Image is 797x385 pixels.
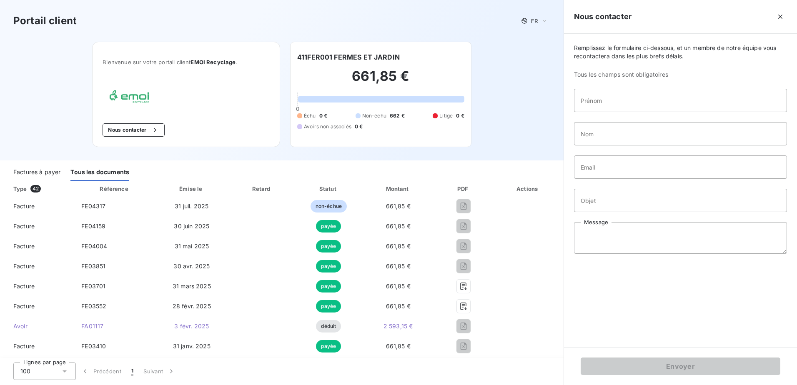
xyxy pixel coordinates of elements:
[386,202,411,210] span: 661,85 €
[456,112,464,120] span: 0 €
[436,185,491,193] div: PDF
[574,89,787,112] input: placeholder
[13,13,77,28] h3: Portail client
[386,342,411,350] span: 661,85 €
[70,163,129,181] div: Tous les documents
[103,123,164,137] button: Nous contacter
[297,68,464,93] h2: 661,85 €
[296,105,299,112] span: 0
[81,322,103,330] span: FA01117
[174,322,209,330] span: 3 févr. 2025
[574,189,787,212] input: placeholder
[8,185,73,193] div: Type
[76,362,126,380] button: Précédent
[304,112,316,120] span: Échu
[316,260,341,272] span: payée
[103,59,270,65] span: Bienvenue sur votre portail client .
[173,262,210,270] span: 30 avr. 2025
[316,300,341,312] span: payée
[574,70,787,79] span: Tous les champs sont obligatoires
[81,242,107,250] span: FE04004
[311,200,347,212] span: non-échue
[100,185,128,192] div: Référence
[386,242,411,250] span: 661,85 €
[13,163,60,181] div: Factures à payer
[20,367,30,375] span: 100
[175,242,209,250] span: 31 mai 2025
[7,242,68,250] span: Facture
[494,185,562,193] div: Actions
[297,52,400,62] h6: 411FER001 FERMES ET JARDIN
[386,262,411,270] span: 661,85 €
[173,302,211,310] span: 28 févr. 2025
[173,282,211,290] span: 31 mars 2025
[138,362,180,380] button: Suivant
[531,17,538,24] span: FR
[319,112,327,120] span: 0 €
[7,322,68,330] span: Avoir
[363,185,433,193] div: Montant
[81,282,105,290] span: FE03701
[7,282,68,290] span: Facture
[81,302,106,310] span: FE03552
[175,202,208,210] span: 31 juil. 2025
[131,367,133,375] span: 1
[7,202,68,210] span: Facture
[103,85,156,110] img: Company logo
[581,357,780,375] button: Envoyer
[230,185,294,193] div: Retard
[439,112,453,120] span: Litige
[7,342,68,350] span: Facture
[157,185,227,193] div: Émise le
[297,185,360,193] div: Statut
[316,320,341,332] span: déduit
[7,262,68,270] span: Facture
[316,340,341,352] span: payée
[7,222,68,230] span: Facture
[7,302,68,310] span: Facture
[383,322,413,330] span: 2 593,15 €
[386,222,411,230] span: 661,85 €
[386,302,411,310] span: 661,85 €
[574,44,787,60] span: Remplissez le formulaire ci-dessous, et un membre de notre équipe vous recontactera dans les plus...
[316,220,341,232] span: payée
[574,122,787,145] input: placeholder
[81,342,106,350] span: FE03410
[390,112,405,120] span: 662 €
[574,11,632,22] h5: Nous contacter
[316,240,341,252] span: payée
[81,262,105,270] span: FE03851
[81,202,105,210] span: FE04317
[81,222,105,230] span: FE04159
[190,59,236,65] span: EMOI Recyclage
[304,123,351,130] span: Avoirs non associés
[126,362,138,380] button: 1
[316,280,341,292] span: payée
[30,185,41,192] span: 42
[355,123,363,130] span: 0 €
[362,112,386,120] span: Non-échu
[174,222,209,230] span: 30 juin 2025
[574,155,787,179] input: placeholder
[173,342,211,350] span: 31 janv. 2025
[386,282,411,290] span: 661,85 €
